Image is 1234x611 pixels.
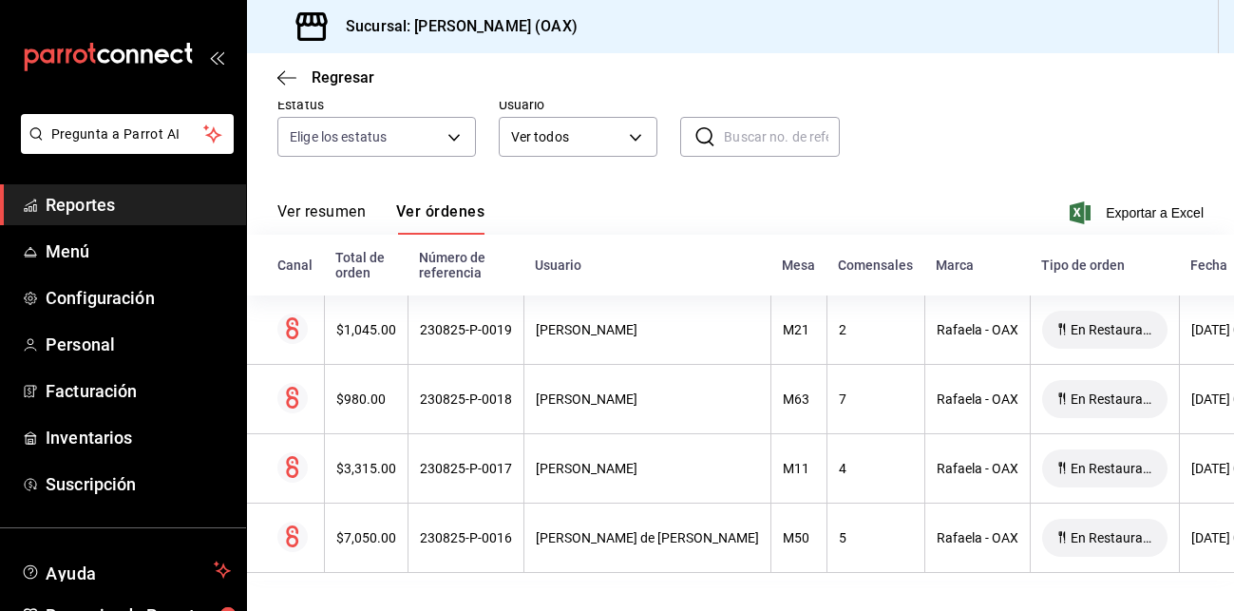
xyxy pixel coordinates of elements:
div: Rafaela - OAX [937,461,1018,476]
span: En Restaurante [1063,461,1160,476]
span: Inventarios [46,425,231,450]
div: 230825-P-0016 [420,530,512,545]
button: Pregunta a Parrot AI [21,114,234,154]
div: Número de referencia [419,250,512,280]
div: Rafaela - OAX [937,322,1018,337]
div: [PERSON_NAME] [536,391,759,407]
div: Mesa [782,258,815,273]
div: $1,045.00 [336,322,396,337]
h3: Sucursal: [PERSON_NAME] (OAX) [331,15,578,38]
button: Ver órdenes [396,202,484,235]
div: 230825-P-0019 [420,322,512,337]
span: Personal [46,332,231,357]
span: Menú [46,239,231,264]
div: [PERSON_NAME] [536,322,759,337]
span: En Restaurante [1063,530,1160,545]
div: 4 [839,461,913,476]
span: Regresar [312,68,374,86]
div: [PERSON_NAME] [536,461,759,476]
div: Canal [277,258,313,273]
span: Suscripción [46,471,231,497]
button: Exportar a Excel [1073,201,1204,224]
span: Reportes [46,192,231,218]
div: $3,315.00 [336,461,396,476]
div: Rafaela - OAX [937,391,1018,407]
div: [PERSON_NAME] de [PERSON_NAME] [536,530,759,545]
div: M11 [783,461,815,476]
button: Regresar [277,68,374,86]
div: Comensales [838,258,913,273]
span: Facturación [46,378,231,404]
span: Configuración [46,285,231,311]
label: Estatus [277,98,476,111]
div: 2 [839,322,913,337]
div: 230825-P-0017 [420,461,512,476]
div: navigation tabs [277,202,484,235]
button: Ver resumen [277,202,366,235]
div: Tipo de orden [1041,258,1168,273]
div: M63 [783,391,815,407]
div: Rafaela - OAX [937,530,1018,545]
button: open_drawer_menu [209,49,224,65]
div: M21 [783,322,815,337]
span: Elige los estatus [290,127,387,146]
div: M50 [783,530,815,545]
input: Buscar no. de referencia [724,118,840,156]
div: 5 [839,530,913,545]
span: En Restaurante [1063,322,1160,337]
span: Ver todos [511,127,623,147]
div: $7,050.00 [336,530,396,545]
label: Usuario [499,98,658,111]
div: Usuario [535,258,759,273]
div: $980.00 [336,391,396,407]
div: 230825-P-0018 [420,391,512,407]
span: Ayuda [46,559,206,582]
a: Pregunta a Parrot AI [13,138,234,158]
div: 7 [839,391,913,407]
span: En Restaurante [1063,391,1160,407]
div: Marca [936,258,1018,273]
span: Pregunta a Parrot AI [51,124,204,144]
div: Total de orden [335,250,396,280]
